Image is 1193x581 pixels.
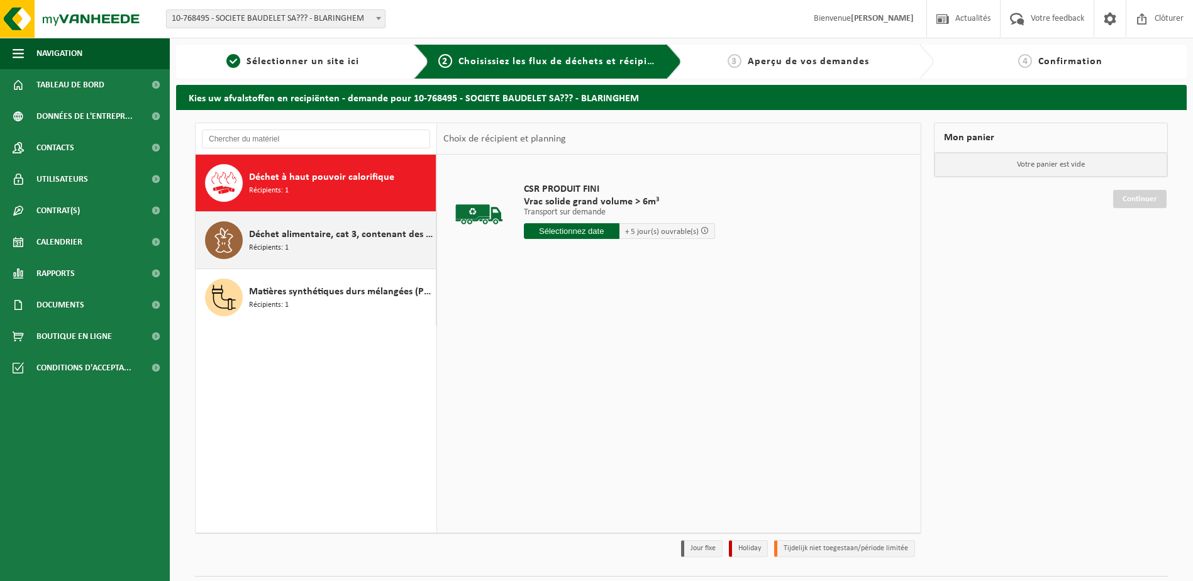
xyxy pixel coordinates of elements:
strong: [PERSON_NAME] [851,14,914,23]
li: Holiday [729,540,768,557]
span: Utilisateurs [36,163,88,195]
span: Données de l'entrepr... [36,101,133,132]
h2: Kies uw afvalstoffen en recipiënten - demande pour 10-768495 - SOCIETE BAUDELET SA??? - BLARINGHEM [176,85,1187,109]
span: 10-768495 - SOCIETE BAUDELET SA??? - BLARINGHEM [167,10,385,28]
p: Votre panier est vide [935,153,1167,177]
span: Boutique en ligne [36,321,112,352]
span: 3 [728,54,741,68]
span: Rapports [36,258,75,289]
span: Sélectionner un site ici [247,57,359,67]
span: Récipients: 1 [249,299,289,311]
span: 2 [438,54,452,68]
li: Tijdelijk niet toegestaan/période limitée [774,540,915,557]
span: Vrac solide grand volume > 6m³ [524,196,715,208]
button: Déchet alimentaire, cat 3, contenant des produits d'origine animale, emballage synthétique Récipi... [196,212,436,269]
span: Matières synthétiques durs mélangées (PE et PP), recyclables (industriel) [249,284,433,299]
span: 4 [1018,54,1032,68]
li: Jour fixe [681,540,723,557]
span: + 5 jour(s) ouvrable(s) [625,228,699,236]
input: Sélectionnez date [524,223,619,239]
a: Continuer [1113,190,1167,208]
span: Contrat(s) [36,195,80,226]
span: 1 [226,54,240,68]
span: Choisissiez les flux de déchets et récipients [458,57,668,67]
span: Contacts [36,132,74,163]
span: Récipients: 1 [249,185,289,197]
button: Matières synthétiques durs mélangées (PE et PP), recyclables (industriel) Récipients: 1 [196,269,436,326]
span: Documents [36,289,84,321]
span: CSR PRODUIT FINI [524,183,715,196]
span: Calendrier [36,226,82,258]
span: Navigation [36,38,82,69]
span: Tableau de bord [36,69,104,101]
button: Déchet à haut pouvoir calorifique Récipients: 1 [196,155,436,212]
span: Déchet alimentaire, cat 3, contenant des produits d'origine animale, emballage synthétique [249,227,433,242]
span: Confirmation [1038,57,1102,67]
span: 10-768495 - SOCIETE BAUDELET SA??? - BLARINGHEM [166,9,386,28]
span: Conditions d'accepta... [36,352,131,384]
span: Déchet à haut pouvoir calorifique [249,170,394,185]
input: Chercher du matériel [202,130,430,148]
div: Mon panier [934,123,1168,153]
a: 1Sélectionner un site ici [182,54,404,69]
span: Récipients: 1 [249,242,289,254]
div: Choix de récipient et planning [437,123,572,155]
span: Aperçu de vos demandes [748,57,869,67]
p: Transport sur demande [524,208,715,217]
